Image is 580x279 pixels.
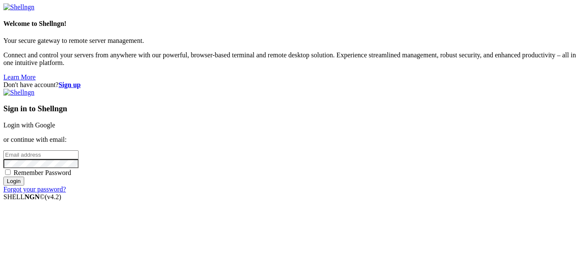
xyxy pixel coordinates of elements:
[3,73,36,81] a: Learn More
[59,81,81,88] a: Sign up
[5,169,11,175] input: Remember Password
[3,104,577,113] h3: Sign in to Shellngn
[3,136,577,144] p: or continue with email:
[3,20,577,28] h4: Welcome to Shellngn!
[14,169,71,176] span: Remember Password
[3,3,34,11] img: Shellngn
[3,89,34,96] img: Shellngn
[3,186,66,193] a: Forgot your password?
[3,51,577,67] p: Connect and control your servers from anywhere with our powerful, browser-based terminal and remo...
[45,193,62,200] span: 4.2.0
[3,121,55,129] a: Login with Google
[3,37,577,45] p: Your secure gateway to remote server management.
[3,177,24,186] input: Login
[3,193,61,200] span: SHELL ©
[3,150,79,159] input: Email address
[3,81,577,89] div: Don't have account?
[25,193,40,200] b: NGN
